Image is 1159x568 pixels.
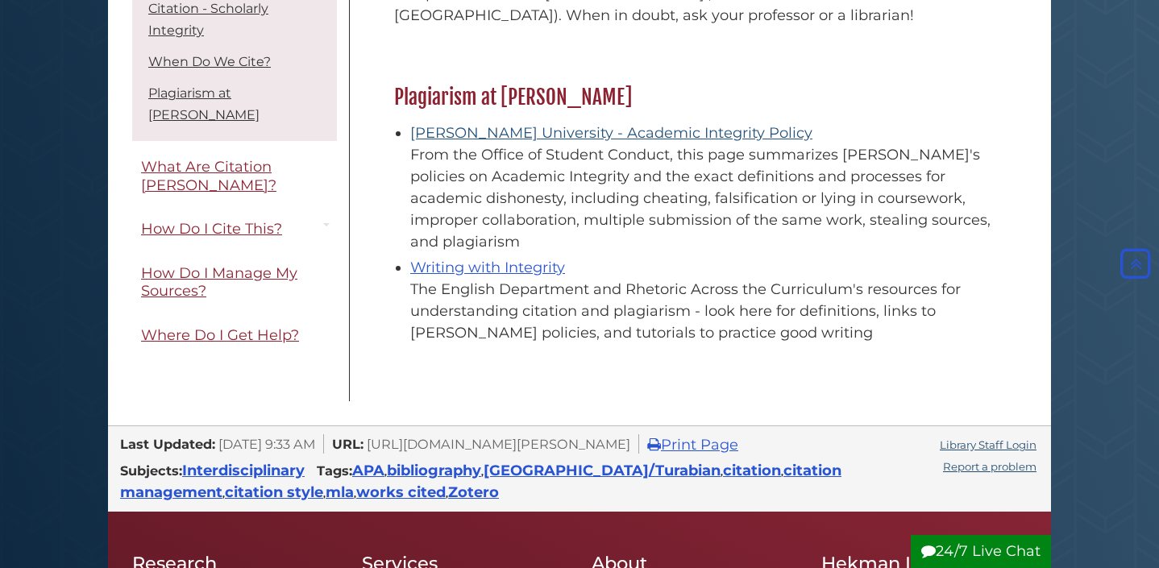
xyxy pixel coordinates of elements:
[367,436,630,452] span: [URL][DOMAIN_NAME][PERSON_NAME]
[448,483,499,501] a: Zotero
[148,54,271,69] a: When Do We Cite?
[410,124,812,142] a: [PERSON_NAME] University - Academic Integrity Policy
[218,436,315,452] span: [DATE] 9:33 AM
[387,462,481,479] a: bibliography
[141,264,297,301] span: How Do I Manage My Sources?
[225,483,323,501] a: citation style
[141,220,282,238] span: How Do I Cite This?
[182,462,305,479] a: Interdisciplinary
[940,438,1036,451] a: Library Staff Login
[132,211,337,247] a: How Do I Cite This?
[326,483,354,501] a: mla
[148,1,268,38] a: Citation - Scholarly Integrity
[647,436,738,454] a: Print Page
[332,436,363,452] span: URL:
[1116,255,1155,272] a: Back to Top
[911,535,1051,568] button: 24/7 Live Chat
[120,466,841,500] span: , , , , , , , ,
[317,462,352,479] span: Tags:
[410,259,565,276] a: Writing with Integrity
[141,158,276,194] span: What Are Citation [PERSON_NAME]?
[484,462,721,479] a: [GEOGRAPHIC_DATA]/Turabian
[386,85,1003,110] h2: Plagiarism at [PERSON_NAME]
[132,317,337,354] a: Where Do I Get Help?
[410,144,995,253] div: From the Office of Student Conduct, this page summarizes [PERSON_NAME]'s policies on Academic Int...
[120,462,182,479] span: Subjects:
[356,483,446,501] a: works cited
[647,437,661,452] i: Print Page
[410,279,995,344] div: The English Department and Rhetoric Across the Curriculum's resources for understanding citation ...
[141,326,299,344] span: Where Do I Get Help?
[352,462,384,479] a: APA
[132,255,337,309] a: How Do I Manage My Sources?
[943,460,1036,473] a: Report a problem
[120,436,215,452] span: Last Updated:
[148,85,260,122] a: Plagiarism at [PERSON_NAME]
[723,462,781,479] a: citation
[132,149,337,203] a: What Are Citation [PERSON_NAME]?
